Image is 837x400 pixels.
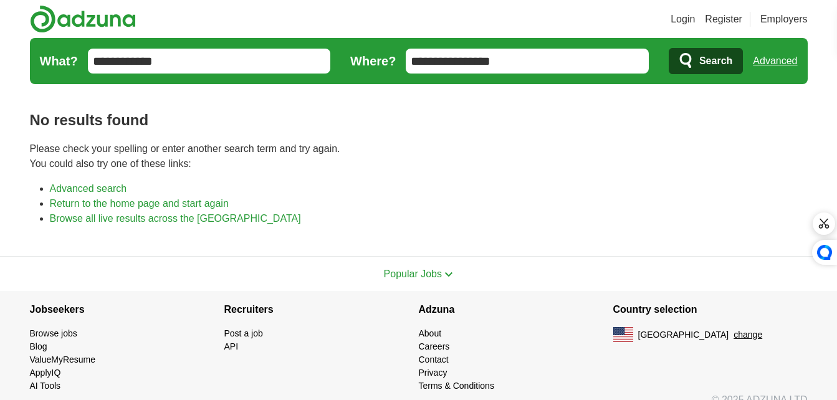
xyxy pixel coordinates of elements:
[671,12,695,27] a: Login
[419,341,450,351] a: Careers
[419,381,494,391] a: Terms & Conditions
[734,328,762,341] button: change
[30,109,808,131] h1: No results found
[224,341,239,351] a: API
[30,141,808,171] p: Please check your spelling or enter another search term and try again. You could also try one of ...
[30,5,136,33] img: Adzuna logo
[613,327,633,342] img: US flag
[40,52,78,70] label: What?
[669,48,743,74] button: Search
[30,381,61,391] a: AI Tools
[30,355,96,364] a: ValueMyResume
[419,355,449,364] a: Contact
[753,49,797,74] a: Advanced
[699,49,732,74] span: Search
[30,328,77,338] a: Browse jobs
[30,368,61,378] a: ApplyIQ
[50,198,229,209] a: Return to the home page and start again
[30,341,47,351] a: Blog
[613,292,808,327] h4: Country selection
[705,12,742,27] a: Register
[419,328,442,338] a: About
[50,183,127,194] a: Advanced search
[350,52,396,70] label: Where?
[50,213,301,224] a: Browse all live results across the [GEOGRAPHIC_DATA]
[760,12,808,27] a: Employers
[224,328,263,338] a: Post a job
[384,269,442,279] span: Popular Jobs
[444,272,453,277] img: toggle icon
[638,328,729,341] span: [GEOGRAPHIC_DATA]
[419,368,447,378] a: Privacy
